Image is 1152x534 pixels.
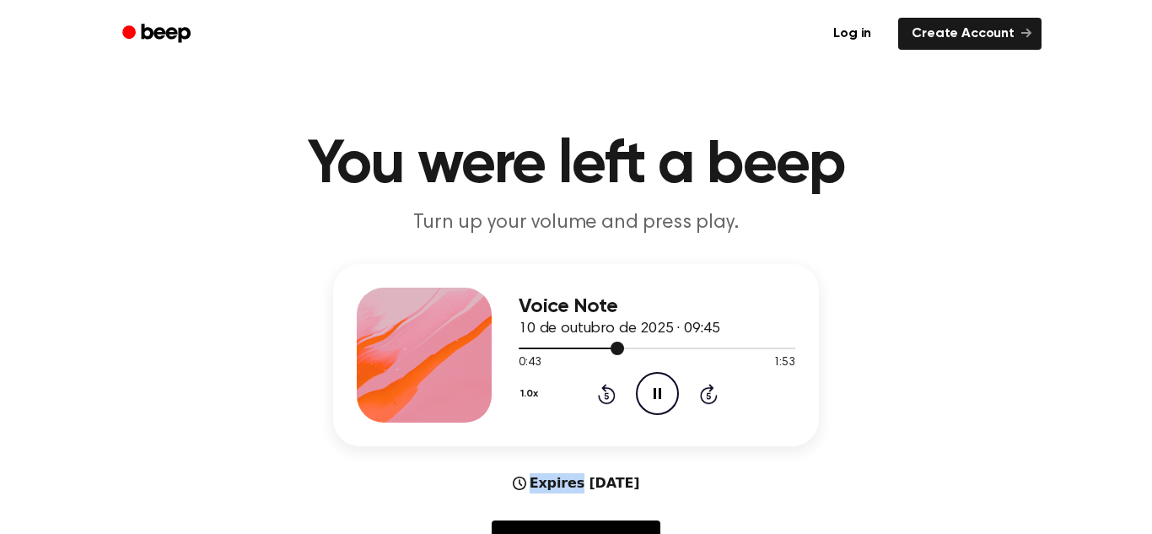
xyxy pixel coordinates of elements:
[519,321,719,337] span: 10 de outubro de 2025 · 09:45
[898,18,1042,50] a: Create Account
[816,14,888,53] a: Log in
[519,354,541,372] span: 0:43
[144,135,1008,196] h1: You were left a beep
[773,354,795,372] span: 1:53
[519,295,795,318] h3: Voice Note
[519,380,544,408] button: 1.0x
[252,209,900,237] p: Turn up your volume and press play.
[513,473,640,494] div: Expires [DATE]
[110,18,206,51] a: Beep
